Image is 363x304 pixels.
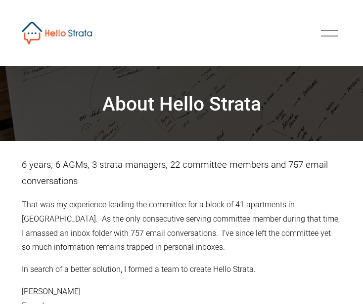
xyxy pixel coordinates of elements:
img: Hello Strata [22,22,92,44]
h1: About Hello Strata [22,92,341,116]
p: In search of a better solution, I formed a team to create Hello Strata. [22,263,341,277]
p: That was my experience leading the committee for a block of 41 apartments in [GEOGRAPHIC_DATA]. A... [22,198,341,255]
p: 6 years, 6 AGMs, 3 strata managers, 22 committee members and 757 email conversations [22,157,341,190]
